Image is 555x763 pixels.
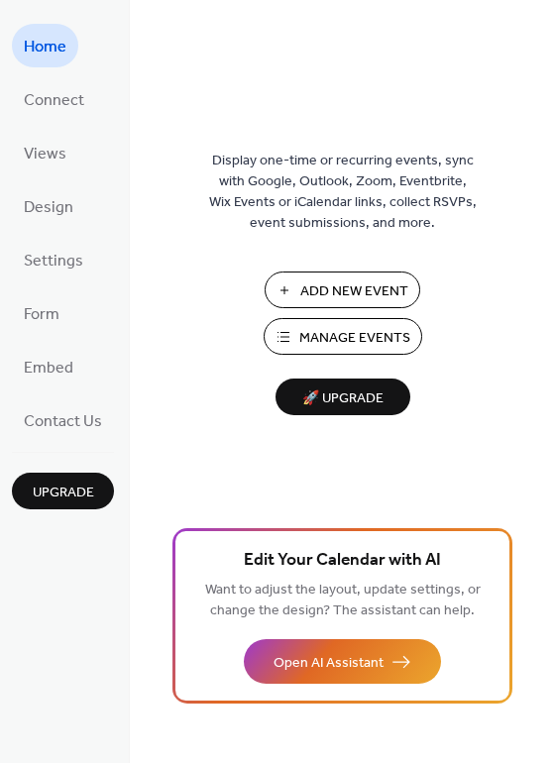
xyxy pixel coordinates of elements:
span: Design [24,192,73,224]
a: Settings [12,238,95,281]
span: Home [24,32,66,63]
span: Edit Your Calendar with AI [244,547,441,575]
span: Embed [24,353,73,384]
span: Form [24,299,59,331]
a: Design [12,184,85,228]
span: Manage Events [299,328,410,349]
span: Open AI Assistant [274,653,384,674]
span: Connect [24,85,84,117]
a: Embed [12,345,85,388]
a: Form [12,291,71,335]
span: Want to adjust the layout, update settings, or change the design? The assistant can help. [205,577,481,624]
span: Display one-time or recurring events, sync with Google, Outlook, Zoom, Eventbrite, Wix Events or ... [209,151,477,234]
a: Contact Us [12,398,114,442]
button: Add New Event [265,272,420,308]
span: Upgrade [33,483,94,503]
a: Home [12,24,78,67]
a: Views [12,131,78,174]
a: Connect [12,77,96,121]
span: Settings [24,246,83,277]
button: Open AI Assistant [244,639,441,684]
span: Add New Event [300,281,408,302]
button: 🚀 Upgrade [276,379,410,415]
button: Manage Events [264,318,422,355]
span: 🚀 Upgrade [287,385,398,412]
span: Contact Us [24,406,102,438]
span: Views [24,139,66,170]
button: Upgrade [12,473,114,509]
